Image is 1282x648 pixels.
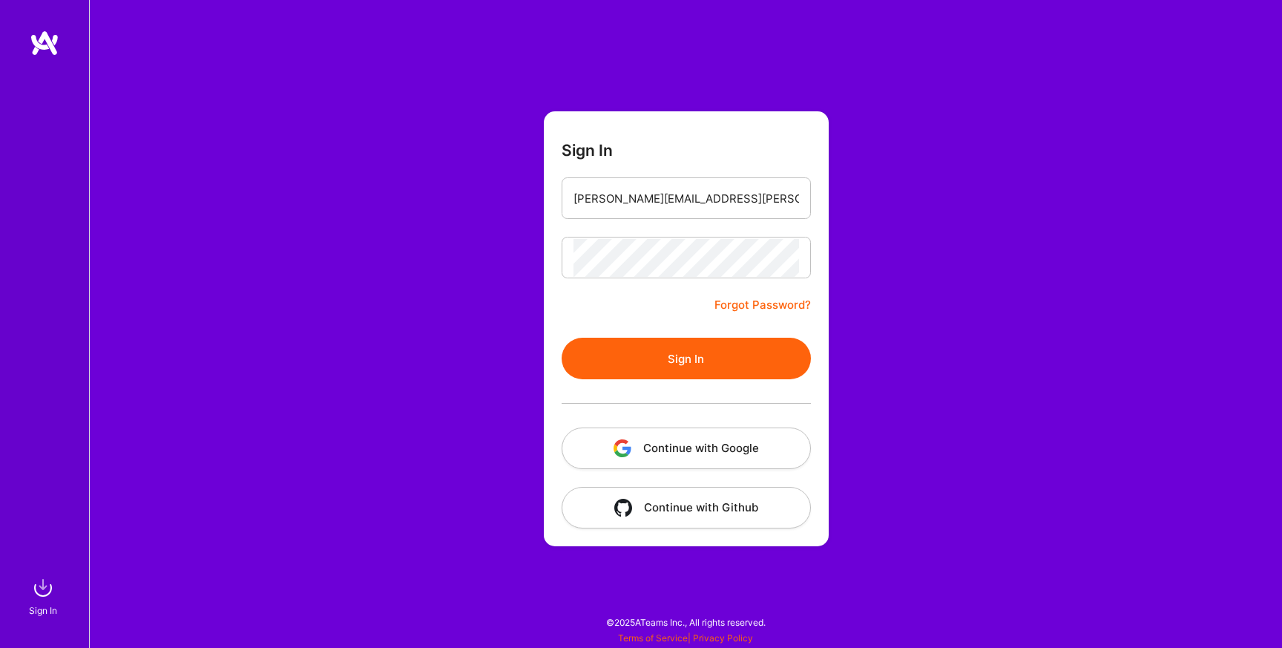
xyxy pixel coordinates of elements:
img: logo [30,30,59,56]
a: sign inSign In [31,573,58,618]
img: sign in [28,573,58,603]
a: Forgot Password? [714,296,811,314]
button: Continue with Google [562,428,811,469]
a: Privacy Policy [693,632,753,644]
span: | [618,632,753,644]
a: Terms of Service [618,632,688,644]
img: icon [614,499,632,517]
h3: Sign In [562,141,613,160]
button: Continue with Github [562,487,811,528]
input: Email... [573,180,799,217]
button: Sign In [562,338,811,379]
div: Sign In [29,603,57,618]
div: © 2025 ATeams Inc., All rights reserved. [89,603,1282,641]
img: icon [614,439,631,457]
